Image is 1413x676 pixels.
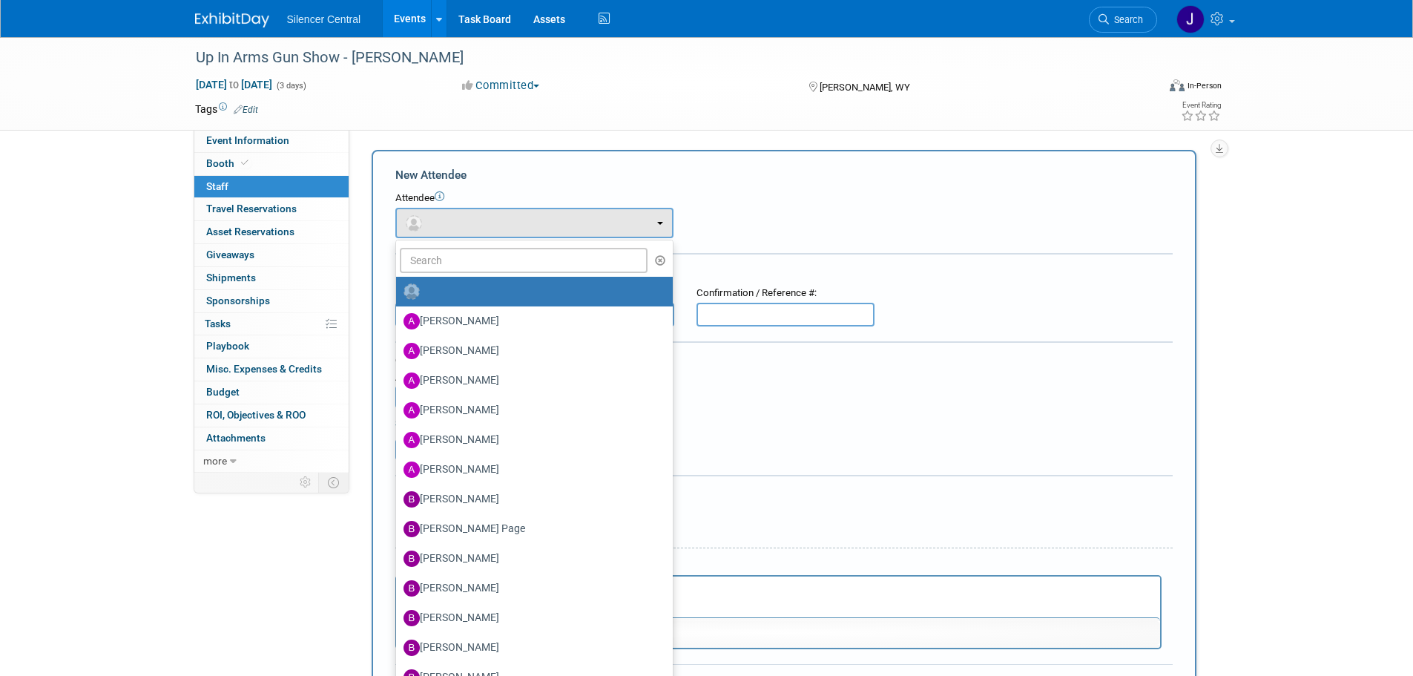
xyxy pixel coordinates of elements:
a: Search [1089,7,1157,33]
a: Giveaways [194,244,349,266]
div: Confirmation / Reference #: [696,286,875,301]
img: A.jpg [404,402,420,419]
span: Playbook [206,340,249,352]
img: A.jpg [404,343,420,359]
div: Registration / Ticket Info (optional) [395,264,1173,279]
img: B.jpg [404,491,420,508]
a: Booth [194,153,349,175]
div: Event Rating [1181,102,1221,109]
span: Tasks [205,318,231,329]
label: [PERSON_NAME] Page [404,517,658,541]
img: Format-Inperson.png [1170,79,1185,91]
span: Event Information [206,134,289,146]
img: B.jpg [404,610,420,626]
label: [PERSON_NAME] [404,636,658,660]
div: New Attendee [395,167,1173,183]
span: to [227,79,241,91]
a: Tasks [194,313,349,335]
span: Attachments [206,432,266,444]
img: A.jpg [404,432,420,448]
span: Staff [206,180,228,192]
a: Attachments [194,427,349,450]
img: ExhibitDay [195,13,269,27]
a: Shipments [194,267,349,289]
img: A.jpg [404,462,420,478]
label: [PERSON_NAME] [404,369,658,393]
img: Jessica Crawford [1176,5,1205,33]
span: Booth [206,157,251,169]
a: more [194,450,349,473]
div: Notes [395,559,1162,573]
img: Unassigned-User-Icon.png [404,283,420,300]
label: [PERSON_NAME] [404,577,658,600]
span: Misc. Expenses & Credits [206,363,322,375]
span: Search [1109,14,1143,25]
label: [PERSON_NAME] [404,547,658,571]
img: B.jpg [404,580,420,597]
span: Giveaways [206,249,254,260]
td: Tags [195,102,258,117]
a: Budget [194,381,349,404]
a: Travel Reservations [194,198,349,220]
a: ROI, Objectives & ROO [194,404,349,427]
span: [PERSON_NAME], WY [820,82,910,93]
input: Search [400,248,648,273]
label: [PERSON_NAME] [404,488,658,511]
span: [DATE] [DATE] [195,78,273,91]
button: Committed [457,78,545,93]
a: Misc. Expenses & Credits [194,358,349,381]
div: In-Person [1187,80,1222,91]
span: Silencer Central [287,13,361,25]
span: Budget [206,386,240,398]
a: Playbook [194,335,349,358]
div: Attendee [395,191,1173,206]
span: ROI, Objectives & ROO [206,409,306,421]
div: Cost: [395,354,1173,368]
a: Edit [234,105,258,115]
div: Up In Arms Gun Show - [PERSON_NAME] [191,45,1135,71]
span: Shipments [206,272,256,283]
a: Sponsorships [194,290,349,312]
div: Misc. Attachments & Notes [395,486,1173,501]
label: [PERSON_NAME] [404,428,658,452]
label: [PERSON_NAME] [404,398,658,422]
a: Event Information [194,130,349,152]
a: Asset Reservations [194,221,349,243]
img: B.jpg [404,551,420,567]
span: (3 days) [275,81,306,91]
span: Sponsorships [206,295,270,306]
div: Event Format [1070,77,1222,99]
span: Asset Reservations [206,226,294,237]
label: [PERSON_NAME] [404,339,658,363]
td: Toggle Event Tabs [318,473,349,492]
span: Travel Reservations [206,203,297,214]
label: [PERSON_NAME] [404,309,658,333]
label: [PERSON_NAME] [404,606,658,630]
label: [PERSON_NAME] [404,458,658,482]
img: B.jpg [404,640,420,656]
img: B.jpg [404,521,420,537]
img: A.jpg [404,313,420,329]
img: A.jpg [404,373,420,389]
span: more [203,455,227,467]
td: Personalize Event Tab Strip [293,473,319,492]
a: Staff [194,176,349,198]
i: Booth reservation complete [241,159,248,167]
iframe: Rich Text Area [397,577,1160,617]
